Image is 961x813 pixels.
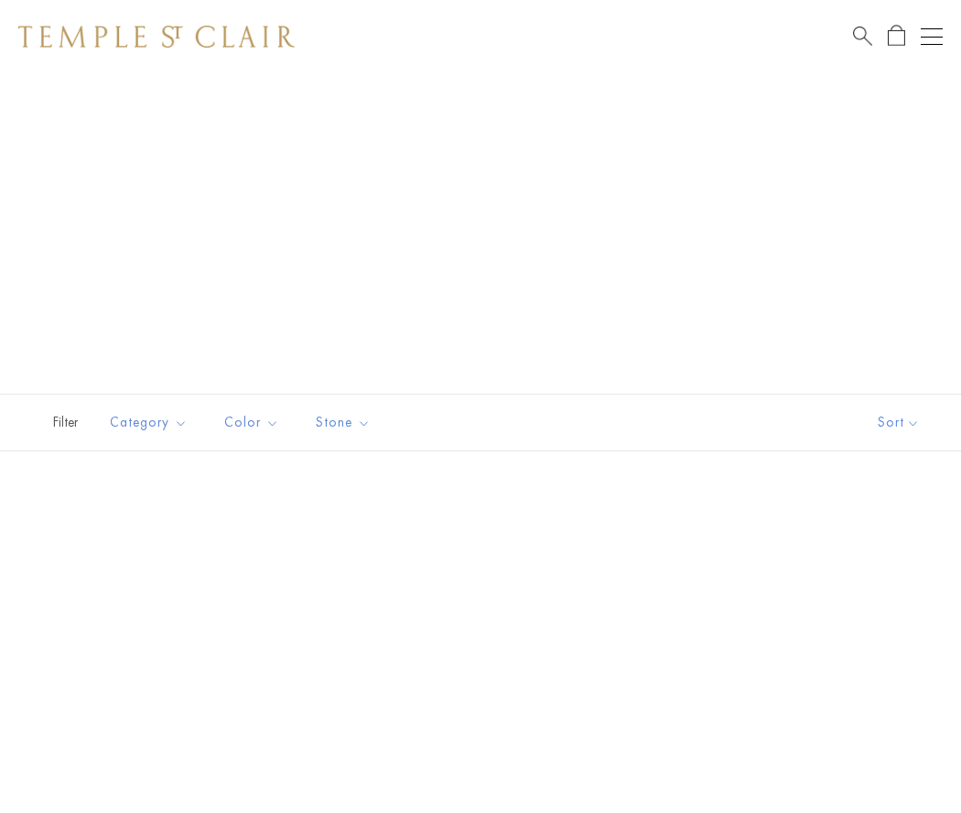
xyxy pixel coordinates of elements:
[307,411,384,434] span: Stone
[837,395,961,450] button: Show sort by
[888,25,905,48] a: Open Shopping Bag
[18,26,295,48] img: Temple St. Clair
[96,402,201,443] button: Category
[921,26,943,48] button: Open navigation
[215,411,293,434] span: Color
[853,25,872,48] a: Search
[101,411,201,434] span: Category
[211,402,293,443] button: Color
[302,402,384,443] button: Stone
